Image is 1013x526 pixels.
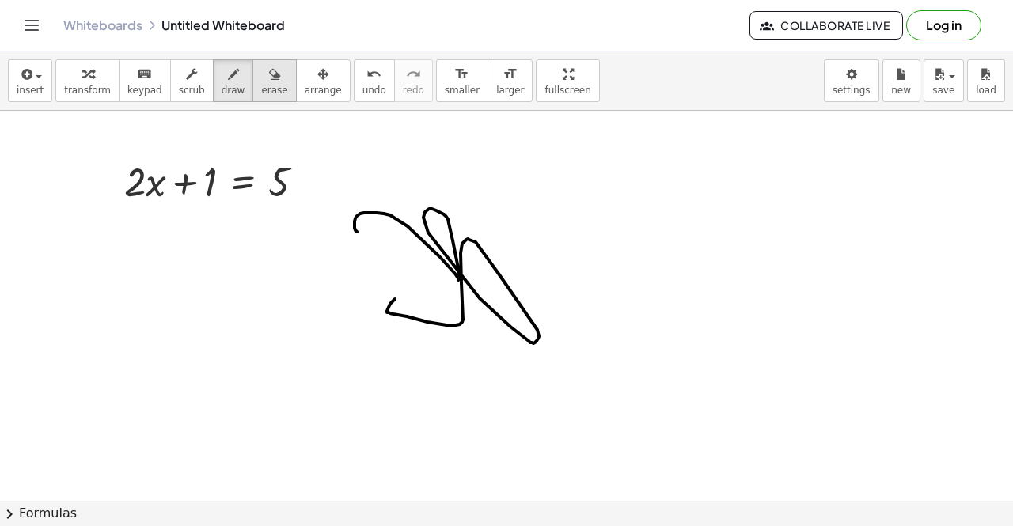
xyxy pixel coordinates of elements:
[932,85,954,96] span: save
[137,65,152,84] i: keyboard
[544,85,590,96] span: fullscreen
[362,85,386,96] span: undo
[824,59,879,102] button: settings
[503,65,518,84] i: format_size
[924,59,964,102] button: save
[213,59,254,102] button: draw
[891,85,911,96] span: new
[454,65,469,84] i: format_size
[906,10,981,40] button: Log in
[403,85,424,96] span: redo
[119,59,171,102] button: keyboardkeypad
[354,59,395,102] button: undoundo
[366,65,381,84] i: undo
[394,59,433,102] button: redoredo
[19,13,44,38] button: Toggle navigation
[406,65,421,84] i: redo
[127,85,162,96] span: keypad
[64,85,111,96] span: transform
[55,59,120,102] button: transform
[179,85,205,96] span: scrub
[488,59,533,102] button: format_sizelarger
[305,85,342,96] span: arrange
[296,59,351,102] button: arrange
[536,59,599,102] button: fullscreen
[882,59,920,102] button: new
[252,59,296,102] button: erase
[833,85,871,96] span: settings
[436,59,488,102] button: format_sizesmaller
[261,85,287,96] span: erase
[496,85,524,96] span: larger
[17,85,44,96] span: insert
[967,59,1005,102] button: load
[749,11,903,40] button: Collaborate Live
[222,85,245,96] span: draw
[763,18,890,32] span: Collaborate Live
[976,85,996,96] span: load
[8,59,52,102] button: insert
[63,17,142,33] a: Whiteboards
[445,85,480,96] span: smaller
[170,59,214,102] button: scrub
